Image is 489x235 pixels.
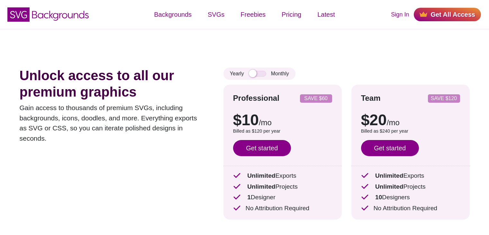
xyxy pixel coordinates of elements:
[233,182,332,192] p: Projects
[361,128,460,135] p: Billed as $240 per year
[361,94,381,102] strong: Team
[146,5,200,24] a: Backgrounds
[247,183,275,190] strong: Unlimited
[233,128,332,135] p: Billed as $120 per year
[233,94,279,102] strong: Professional
[309,5,343,24] a: Latest
[387,118,400,127] span: /mo
[303,96,330,101] p: SAVE $60
[361,182,460,192] p: Projects
[247,194,251,201] strong: 1
[223,68,295,80] div: Yearly Monthly
[361,112,460,128] p: $20
[430,96,457,101] p: SAVE $120
[361,140,419,156] a: Get started
[233,112,332,128] p: $10
[375,172,403,179] strong: Unlimited
[259,118,272,127] span: /mo
[233,193,332,202] p: Designer
[247,172,275,179] strong: Unlimited
[414,8,481,21] a: Get All Access
[375,183,403,190] strong: Unlimited
[361,171,460,181] p: Exports
[375,194,382,201] strong: 10
[20,68,204,100] h1: Unlock access to all our premium graphics
[361,193,460,202] p: Designers
[233,140,291,156] a: Get started
[200,5,232,24] a: SVGs
[361,204,460,213] p: No Attribution Required
[233,204,332,213] p: No Attribution Required
[20,103,204,143] p: Gain access to thousands of premium SVGs, including backgrounds, icons, doodles, and more. Everyt...
[274,5,309,24] a: Pricing
[233,171,332,181] p: Exports
[232,5,274,24] a: Freebies
[391,10,409,19] a: Sign In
